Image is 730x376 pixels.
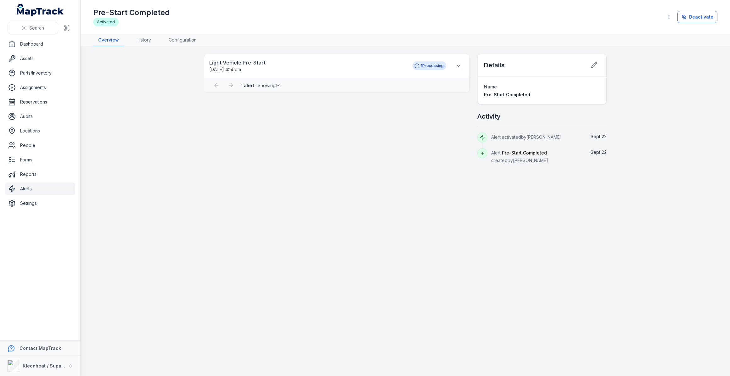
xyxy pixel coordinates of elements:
[5,139,75,152] a: People
[29,25,44,31] span: Search
[132,34,156,46] a: History
[5,125,75,137] a: Locations
[5,81,75,94] a: Assignments
[5,197,75,210] a: Settings
[591,149,607,155] span: Sept 22
[491,134,562,140] span: Alert activated by [PERSON_NAME]
[20,345,61,351] strong: Contact MapTrack
[484,84,497,89] span: Name
[5,182,75,195] a: Alerts
[5,96,75,108] a: Reservations
[209,67,241,72] span: [DATE] 4:14 pm
[5,154,75,166] a: Forms
[209,59,406,73] a: Light Vehicle Pre-Start[DATE] 4:14 pm
[241,83,254,88] strong: 1 alert
[5,52,75,65] a: Assets
[93,18,119,26] div: Activated
[241,83,281,88] span: · Showing 1 - 1
[491,150,548,163] span: Alert created by [PERSON_NAME]
[591,149,607,155] time: 22/09/2025, 3:58:34 pm
[502,150,547,155] span: Pre-Start Completed
[23,363,70,368] strong: Kleenheat / Supagas
[677,11,717,23] button: Deactivate
[591,134,607,139] span: Sept 22
[17,4,64,16] a: MapTrack
[5,67,75,79] a: Parts/Inventory
[484,92,530,97] span: Pre-Start Completed
[5,38,75,50] a: Dashboard
[93,34,124,46] a: Overview
[209,67,241,72] time: 22/09/2025, 4:14:34 pm
[413,61,446,70] div: 1 Processing
[164,34,202,46] a: Configuration
[477,112,501,121] h2: Activity
[484,61,505,70] h2: Details
[209,59,406,66] strong: Light Vehicle Pre-Start
[5,110,75,123] a: Audits
[5,168,75,181] a: Reports
[8,22,58,34] button: Search
[93,8,170,18] h1: Pre-Start Completed
[591,134,607,139] time: 22/09/2025, 4:05:52 pm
